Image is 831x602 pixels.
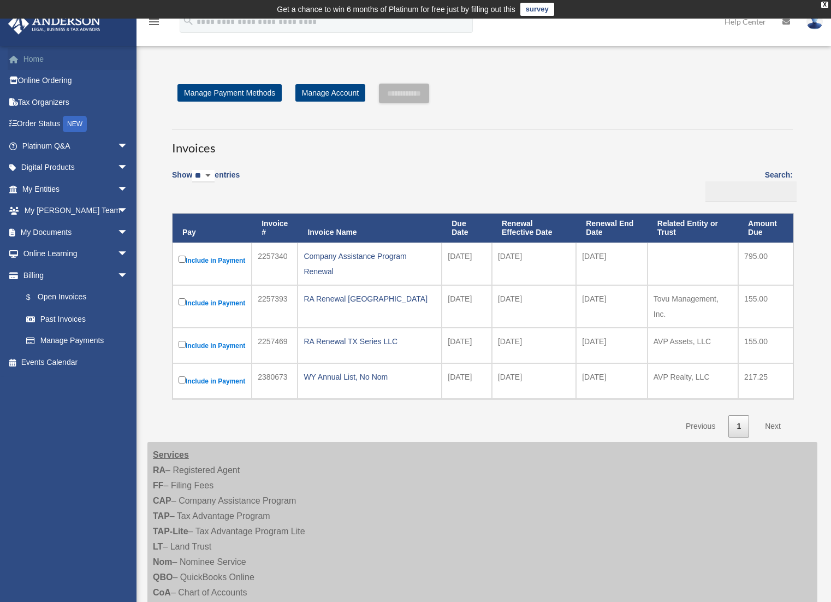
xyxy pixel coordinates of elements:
td: AVP Realty, LLC [648,363,738,399]
td: [DATE] [492,243,576,285]
span: arrow_drop_down [117,221,139,244]
td: [DATE] [492,285,576,328]
td: [DATE] [492,328,576,363]
td: [DATE] [442,363,492,399]
td: AVP Assets, LLC [648,328,738,363]
label: Include in Payment [179,374,246,388]
input: Search: [705,181,797,202]
a: My [PERSON_NAME] Teamarrow_drop_down [8,200,145,222]
td: 2257340 [252,243,298,285]
td: 155.00 [738,285,793,328]
td: 795.00 [738,243,793,285]
span: arrow_drop_down [117,264,139,287]
a: Billingarrow_drop_down [8,264,139,286]
td: Tovu Management, Inc. [648,285,738,328]
a: Platinum Q&Aarrow_drop_down [8,135,145,157]
select: Showentries [192,170,215,182]
div: Company Assistance Program Renewal [304,249,436,279]
strong: CoA [153,588,171,597]
label: Include in Payment [179,253,246,267]
strong: Nom [153,557,173,566]
th: Invoice Name: activate to sort column ascending [298,214,442,243]
i: search [182,15,194,27]
td: [DATE] [576,328,648,363]
input: Include in Payment [179,376,186,383]
a: 1 [728,415,749,438]
span: $ [32,291,38,304]
th: Renewal Effective Date: activate to sort column ascending [492,214,576,243]
span: arrow_drop_down [117,157,139,179]
label: Show entries [172,168,240,193]
span: arrow_drop_down [117,135,139,157]
th: Renewal End Date: activate to sort column ascending [576,214,648,243]
strong: RA [153,465,165,475]
td: [DATE] [442,285,492,328]
a: Home [8,48,145,70]
span: arrow_drop_down [117,200,139,222]
a: Past Invoices [15,308,139,330]
a: $Open Invoices [15,286,134,309]
th: Amount Due: activate to sort column ascending [738,214,793,243]
label: Include in Payment [179,339,246,352]
input: Include in Payment [179,298,186,305]
td: 2257393 [252,285,298,328]
a: Next [757,415,789,438]
td: 2257469 [252,328,298,363]
a: menu [147,19,161,28]
td: [DATE] [492,363,576,399]
a: My Entitiesarrow_drop_down [8,178,145,200]
strong: LT [153,542,163,551]
strong: TAP [153,511,170,521]
a: survey [520,3,554,16]
a: Manage Payment Methods [177,84,282,102]
strong: CAP [153,496,171,505]
span: arrow_drop_down [117,178,139,200]
strong: Services [153,450,189,459]
h3: Invoices [172,129,793,157]
a: Online Ordering [8,70,145,92]
div: WY Annual List, No Nom [304,369,436,385]
div: RA Renewal TX Series LLC [304,334,436,349]
td: [DATE] [576,243,648,285]
td: [DATE] [576,285,648,328]
div: Get a chance to win 6 months of Platinum for free just by filling out this [277,3,515,16]
td: [DATE] [442,328,492,363]
a: Online Learningarrow_drop_down [8,243,145,265]
td: 155.00 [738,328,793,363]
a: Events Calendar [8,351,145,373]
strong: TAP-Lite [153,527,188,536]
td: [DATE] [442,243,492,285]
a: Tax Organizers [8,91,145,113]
img: User Pic [806,14,823,29]
div: close [821,2,828,8]
input: Include in Payment [179,256,186,263]
th: Related Entity or Trust: activate to sort column ascending [648,214,738,243]
a: Previous [678,415,723,438]
strong: QBO [153,573,173,582]
input: Include in Payment [179,341,186,348]
a: Digital Productsarrow_drop_down [8,157,145,179]
label: Include in Payment [179,296,246,310]
th: Pay: activate to sort column descending [173,214,252,243]
img: Anderson Advisors Platinum Portal [5,13,104,34]
div: NEW [63,116,87,132]
th: Due Date: activate to sort column ascending [442,214,492,243]
strong: FF [153,481,164,490]
span: arrow_drop_down [117,243,139,265]
i: menu [147,15,161,28]
td: 217.25 [738,363,793,399]
div: RA Renewal [GEOGRAPHIC_DATA] [304,291,436,306]
a: My Documentsarrow_drop_down [8,221,145,243]
a: Manage Account [295,84,365,102]
label: Search: [702,168,793,202]
a: Manage Payments [15,330,139,352]
td: [DATE] [576,363,648,399]
a: Order StatusNEW [8,113,145,135]
td: 2380673 [252,363,298,399]
th: Invoice #: activate to sort column ascending [252,214,298,243]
